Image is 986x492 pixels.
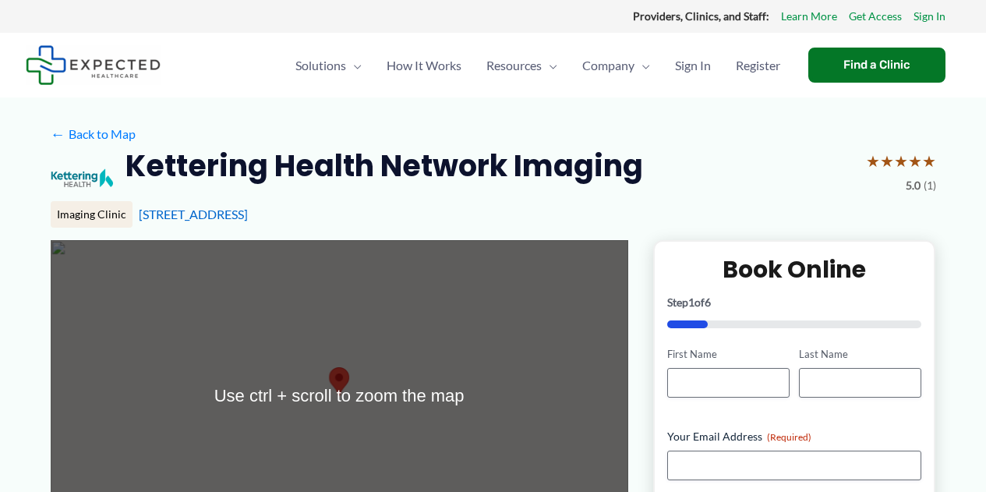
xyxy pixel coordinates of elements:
span: ★ [908,147,922,175]
a: ResourcesMenu Toggle [474,38,570,93]
span: ★ [880,147,894,175]
span: ← [51,126,65,141]
label: First Name [667,347,790,362]
label: Last Name [799,347,921,362]
span: Menu Toggle [346,38,362,93]
span: ★ [866,147,880,175]
label: Your Email Address [667,429,922,444]
span: 1 [688,296,694,309]
h2: Kettering Health Network Imaging [125,147,643,185]
a: Sign In [914,6,945,27]
a: How It Works [374,38,474,93]
a: [STREET_ADDRESS] [139,207,248,221]
a: Sign In [663,38,723,93]
a: Register [723,38,793,93]
span: Company [582,38,634,93]
strong: Providers, Clinics, and Staff: [633,9,769,23]
a: ←Back to Map [51,122,136,146]
span: ★ [922,147,936,175]
span: Menu Toggle [542,38,557,93]
span: Sign In [675,38,711,93]
span: Resources [486,38,542,93]
span: How It Works [387,38,461,93]
div: Imaging Clinic [51,201,133,228]
span: (1) [924,175,936,196]
span: Solutions [295,38,346,93]
a: Find a Clinic [808,48,945,83]
a: CompanyMenu Toggle [570,38,663,93]
span: (Required) [767,431,811,443]
span: Register [736,38,780,93]
nav: Primary Site Navigation [283,38,793,93]
span: 6 [705,296,711,309]
span: ★ [894,147,908,175]
p: Step of [667,297,922,308]
h2: Book Online [667,254,922,285]
img: Expected Healthcare Logo - side, dark font, small [26,45,161,85]
a: SolutionsMenu Toggle [283,38,374,93]
span: Menu Toggle [634,38,650,93]
a: Get Access [849,6,902,27]
a: Learn More [781,6,837,27]
span: 5.0 [906,175,921,196]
